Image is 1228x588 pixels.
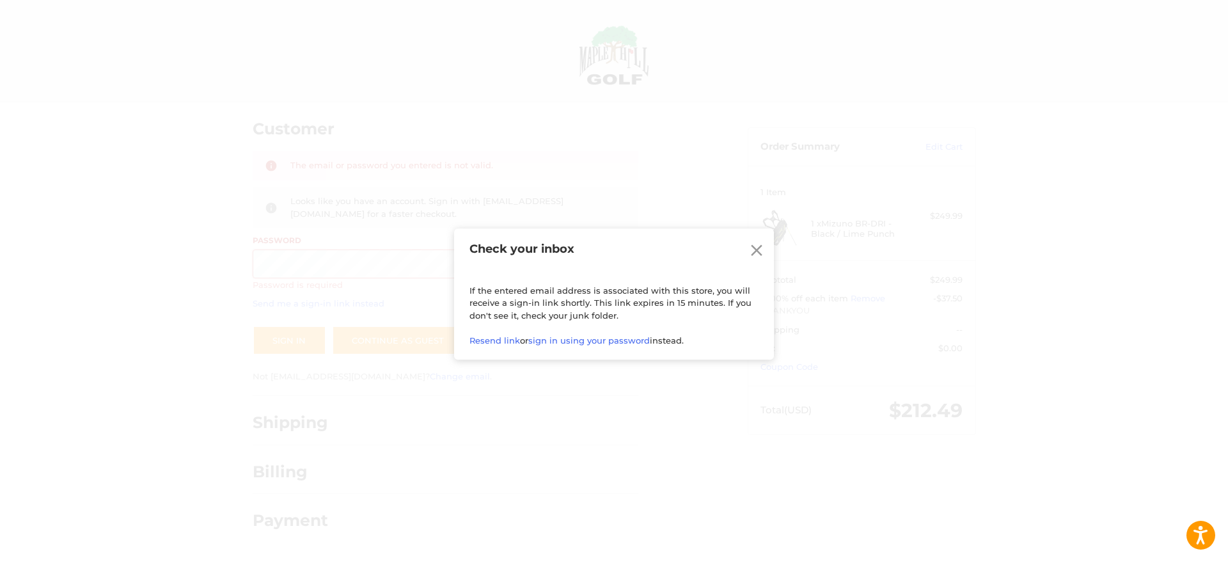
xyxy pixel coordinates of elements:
a: Resend link [469,335,520,346]
p: or instead. [469,335,758,347]
h2: Check your inbox [469,242,758,257]
iframe: Google Customer Reviews [1122,553,1228,588]
a: sign in using your password [528,335,650,346]
span: If the entered email address is associated with this store, you will receive a sign-in link short... [469,285,752,321]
